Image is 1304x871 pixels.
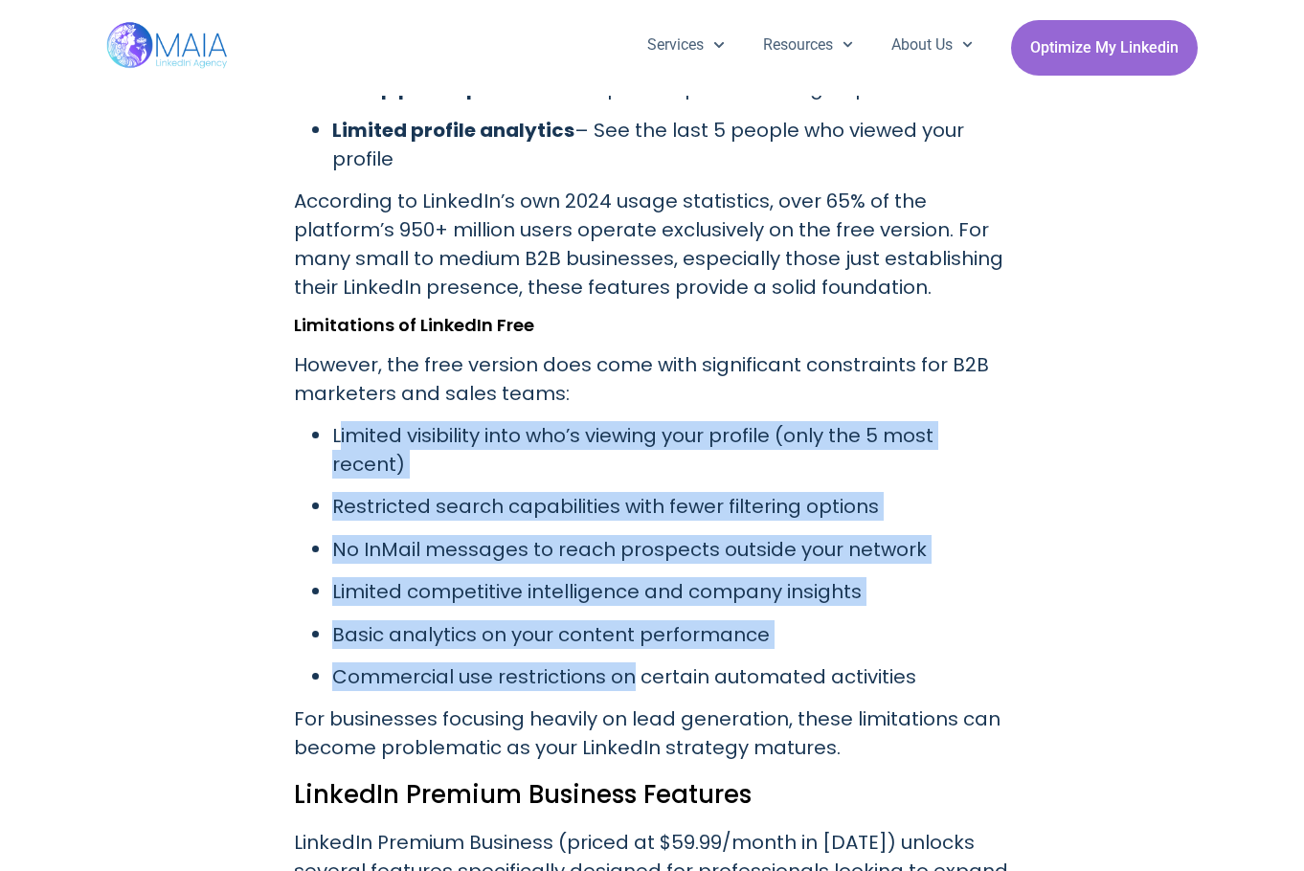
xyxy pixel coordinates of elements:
[332,117,574,144] strong: Limited profile analytics
[628,20,992,70] nav: Menu
[744,20,872,70] a: Resources
[1011,20,1198,76] a: Optimize My Linkedin
[294,350,1010,408] p: However, the free version does come with significant constraints for B2B marketers and sales teams:
[332,116,1010,173] p: – See the last 5 people who viewed your profile
[1030,30,1179,66] span: Optimize My Linkedin
[628,20,743,70] a: Services
[332,492,1010,521] p: Restricted search capabilities with fewer filtering options
[332,620,1010,649] p: Basic analytics on your content performance
[332,75,532,101] strong: Group participation
[294,704,1010,762] p: For businesses focusing heavily on lead generation, these limitations can become problematic as y...
[872,20,992,70] a: About Us
[294,187,1010,301] p: According to LinkedIn’s own 2024 usage statistics, over 65% of the platform’s 950+ million users ...
[332,577,1010,606] p: Limited competitive intelligence and company insights
[294,776,1010,813] h2: LinkedIn Premium Business Features
[332,662,1010,691] p: Commercial use restrictions on certain automated activities
[294,316,1010,335] h3: Limitations of LinkedIn Free
[332,421,1010,479] p: Limited visibility into who’s viewing your profile (only the 5 most recent)
[332,535,1010,564] p: No InMail messages to reach prospects outside your network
